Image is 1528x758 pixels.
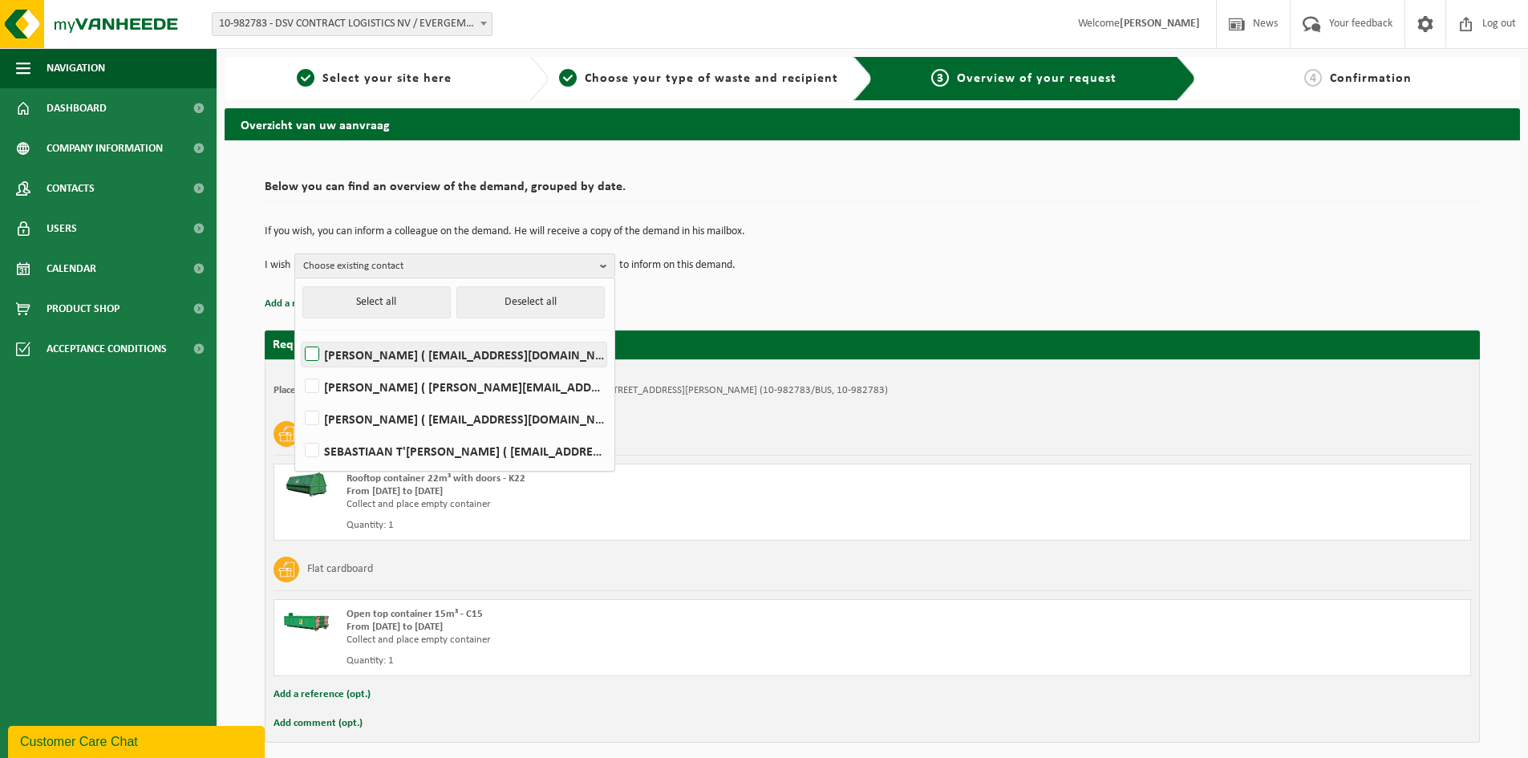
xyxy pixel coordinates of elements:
span: Select your site here [322,72,452,85]
p: to inform on this demand. [619,253,736,278]
div: Collect and place empty container [347,498,937,511]
label: [PERSON_NAME] ( [EMAIL_ADDRESS][DOMAIN_NAME] ) [302,343,606,367]
span: Acceptance conditions [47,329,167,369]
span: 2 [559,69,577,87]
span: 4 [1304,69,1322,87]
button: Add comment (opt.) [274,713,363,734]
span: Choose your type of waste and recipient [585,72,838,85]
strong: From [DATE] to [DATE] [347,622,443,632]
label: [PERSON_NAME] ( [EMAIL_ADDRESS][DOMAIN_NAME] ) [302,407,606,431]
span: 10-982783 - DSV CONTRACT LOGISTICS NV / EVERGEM - EVERGEM [213,13,492,35]
label: SEBASTIAAN T'[PERSON_NAME] ( [EMAIL_ADDRESS][PERSON_NAME][DOMAIN_NAME] ) [302,439,606,463]
span: Choose existing contact [303,254,594,278]
button: Select all [302,286,451,318]
span: Contacts [47,168,95,209]
span: Product Shop [47,289,120,329]
h2: Below you can find an overview of the demand, grouped by date. [265,180,1480,202]
strong: Request for [DATE] [273,338,375,351]
div: Collect and place empty container [347,634,937,647]
h3: Flat cardboard [307,557,373,582]
span: Calendar [47,249,96,289]
a: 1Select your site here [233,69,517,88]
span: 1 [297,69,314,87]
h2: Overzicht van uw aanvraag [225,108,1520,140]
p: I wish [265,253,290,278]
button: Choose existing contact [294,253,615,278]
span: Dashboard [47,88,107,128]
div: Quantity: 1 [347,655,937,667]
span: Overview of your request [957,72,1117,85]
span: Company information [47,128,163,168]
strong: Placement address: [274,385,359,395]
button: Add a reference (opt.) [265,294,362,314]
strong: From [DATE] to [DATE] [347,486,443,497]
img: HK-XK-22-GN-00.png [282,472,330,497]
span: Users [47,209,77,249]
span: 3 [931,69,949,87]
button: Add a reference (opt.) [274,684,371,705]
img: HK-XC-15-GN-00.png [282,608,330,632]
strong: [PERSON_NAME] [1120,18,1200,30]
span: Open top container 15m³ - C15 [347,609,483,619]
span: Navigation [47,48,105,88]
p: If you wish, you can inform a colleague on the demand. He will receive a copy of the demand in hi... [265,226,1480,237]
span: Confirmation [1330,72,1412,85]
iframe: chat widget [8,723,268,758]
span: 10-982783 - DSV CONTRACT LOGISTICS NV / EVERGEM - EVERGEM [212,12,492,36]
a: 2Choose your type of waste and recipient [557,69,841,88]
label: [PERSON_NAME] ( [PERSON_NAME][EMAIL_ADDRESS][DOMAIN_NAME] ) [302,375,606,399]
span: Rooftop container 22m³ with doors - K22 [347,473,525,484]
button: Deselect all [456,286,605,318]
td: DSV CONTRACT LOGISTICS NV / [GEOGRAPHIC_DATA], [STREET_ADDRESS][PERSON_NAME] (10-982783/BUS, 10-9... [375,384,888,397]
div: Quantity: 1 [347,519,937,532]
